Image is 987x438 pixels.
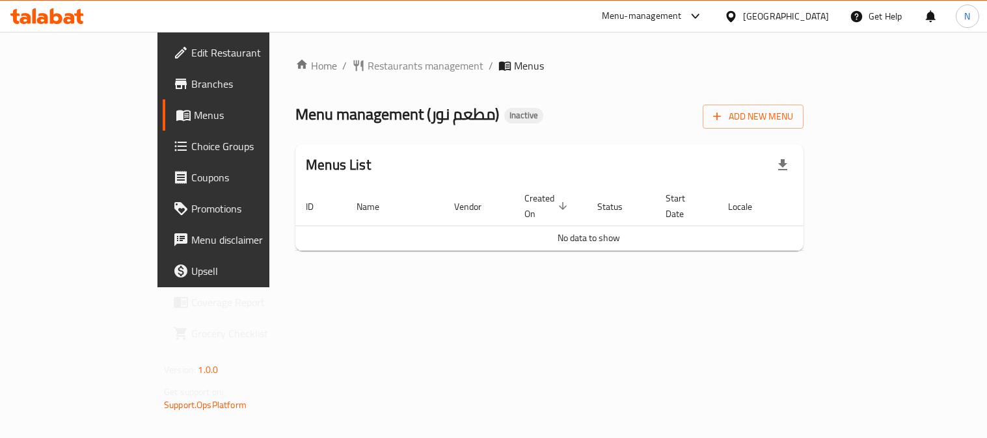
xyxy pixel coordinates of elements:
a: Promotions [163,193,322,224]
a: Restaurants management [352,58,483,73]
span: Restaurants management [368,58,483,73]
span: Promotions [191,201,312,216]
span: N [964,9,970,23]
div: Menu-management [602,8,682,24]
span: Locale [728,199,769,214]
span: 1.0.0 [198,361,218,378]
span: Menus [194,107,312,123]
li: / [489,58,493,73]
span: Get support on: [164,383,224,400]
a: Menu disclaimer [163,224,322,255]
a: Coupons [163,162,322,193]
div: Inactive [504,108,543,123]
span: Edit Restaurant [191,45,312,60]
a: Coverage Report [163,287,322,318]
span: Branches [191,76,312,92]
span: Menu management ( مطعم نور ) [295,99,499,129]
div: Export file [767,149,798,181]
span: Add New Menu [713,109,793,125]
span: ID [306,199,331,214]
span: Status [597,199,640,214]
table: enhanced table [295,187,882,251]
a: Upsell [163,255,322,287]
a: Edit Restaurant [163,37,322,68]
span: Choice Groups [191,138,312,154]
nav: breadcrumb [295,58,804,73]
a: Grocery Checklist [163,318,322,349]
a: Choice Groups [163,131,322,162]
span: Coupons [191,170,312,185]
span: Created On [524,190,571,222]
span: Vendor [454,199,498,214]
span: Coverage Report [191,294,312,310]
div: [GEOGRAPHIC_DATA] [743,9,829,23]
a: Support.OpsPlatform [164,396,247,413]
span: Version: [164,361,196,378]
span: Upsell [191,263,312,279]
span: Inactive [504,110,543,121]
li: / [342,58,347,73]
span: Grocery Checklist [191,326,312,341]
span: Menu disclaimer [191,232,312,248]
button: Add New Menu [703,105,804,129]
h2: Menus List [306,155,371,175]
th: Actions [785,187,882,226]
a: Branches [163,68,322,99]
span: Menus [514,58,544,73]
span: Start Date [666,190,702,222]
span: No data to show [558,229,620,246]
span: Name [357,199,396,214]
a: Menus [163,99,322,131]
